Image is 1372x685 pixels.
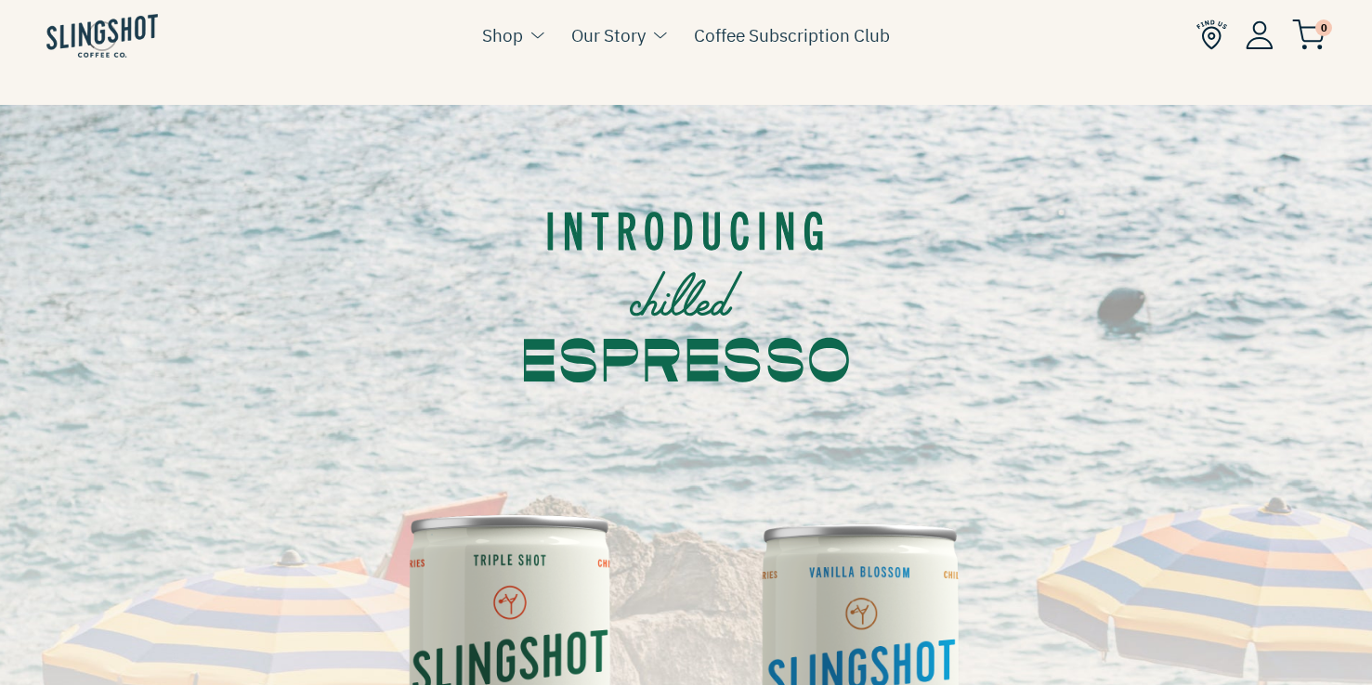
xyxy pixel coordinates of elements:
img: cart [1292,19,1326,50]
img: Account [1246,20,1274,49]
a: Our Story [571,21,646,49]
a: 0 [1292,24,1326,46]
a: Coffee Subscription Club [694,21,890,49]
span: 0 [1315,19,1332,36]
img: intro.svg__PID:948df2cb-ef34-4dd7-a140-f54439bfbc6a [524,119,849,452]
a: Shop [482,21,523,49]
img: Find Us [1196,19,1227,50]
